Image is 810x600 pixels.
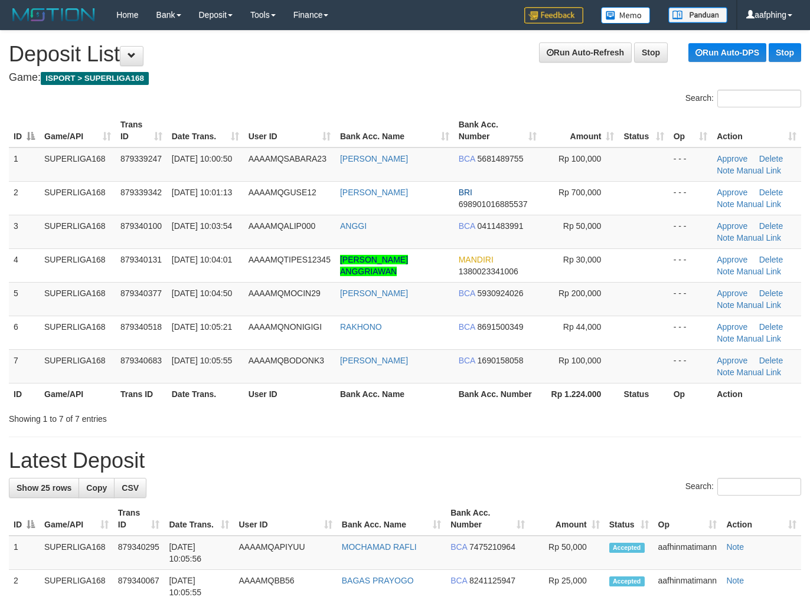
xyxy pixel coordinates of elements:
td: AAAAMQAPIYUU [234,536,337,570]
td: 879340295 [113,536,165,570]
span: ISPORT > SUPERLIGA168 [41,72,149,85]
td: 5 [9,282,40,316]
span: AAAAMQMOCIN29 [249,288,321,298]
th: ID [9,383,40,405]
span: AAAAMQALIP000 [249,221,316,231]
img: MOTION_logo.png [9,6,99,24]
td: SUPERLIGA168 [40,181,116,215]
span: [DATE] 10:04:50 [172,288,232,298]
th: Bank Acc. Number: activate to sort column ascending [446,502,530,536]
span: 879340377 [120,288,162,298]
a: Manual Link [737,233,782,242]
h1: Latest Deposit [9,449,801,473]
a: Note [717,267,734,276]
input: Search: [717,478,801,496]
input: Search: [717,90,801,107]
a: [PERSON_NAME] ANGGRIAWAN [340,255,408,276]
th: Game/API: activate to sort column ascending [40,502,113,536]
td: 4 [9,248,40,282]
td: 1 [9,536,40,570]
td: - - - [669,248,712,282]
span: Rp 100,000 [558,356,601,365]
h1: Deposit List [9,42,801,66]
td: SUPERLIGA168 [40,282,116,316]
span: Copy 0411483991 to clipboard [478,221,524,231]
span: Rp 30,000 [563,255,602,264]
span: BCA [459,154,475,163]
span: BCA [450,576,467,585]
td: - - - [669,282,712,316]
a: Delete [759,356,783,365]
span: Rp 200,000 [558,288,601,298]
span: Copy [86,483,107,493]
td: 3 [9,215,40,248]
a: Approve [717,288,747,298]
th: Bank Acc. Name: activate to sort column ascending [337,502,446,536]
a: Approve [717,154,747,163]
th: Amount: activate to sort column ascending [530,502,605,536]
a: [PERSON_NAME] [340,188,408,197]
span: AAAAMQTIPES12345 [249,255,331,264]
a: Delete [759,188,783,197]
span: Copy 8241125947 to clipboard [469,576,515,585]
span: BCA [459,356,475,365]
span: AAAAMQNONIGIGI [249,322,322,332]
span: Accepted [609,576,645,586]
span: 879339247 [120,154,162,163]
span: 879340683 [120,356,162,365]
span: BCA [459,322,475,332]
span: Copy 698901016885537 to clipboard [459,199,528,209]
a: Manual Link [737,334,782,343]
td: 1 [9,147,40,182]
a: Approve [717,221,747,231]
td: SUPERLIGA168 [40,536,113,570]
span: [DATE] 10:05:21 [172,322,232,332]
span: BRI [459,188,472,197]
span: BCA [450,542,467,552]
th: Status: activate to sort column ascending [605,502,654,536]
span: Rp 700,000 [558,188,601,197]
span: [DATE] 10:05:55 [172,356,232,365]
a: Approve [717,322,747,332]
a: Delete [759,288,783,298]
td: SUPERLIGA168 [40,349,116,383]
a: Run Auto-DPS [688,43,766,62]
td: - - - [669,147,712,182]
a: Note [717,334,734,343]
span: 879340518 [120,322,162,332]
th: Amount: activate to sort column ascending [541,114,619,147]
th: ID: activate to sort column descending [9,502,40,536]
span: Rp 44,000 [563,322,602,332]
td: aafhinmatimann [654,536,722,570]
a: [PERSON_NAME] [340,288,408,298]
a: Note [717,199,734,209]
a: Stop [634,42,668,63]
th: Bank Acc. Name [335,383,454,405]
th: Bank Acc. Number: activate to sort column ascending [454,114,542,147]
span: BCA [459,288,475,298]
a: Manual Link [737,166,782,175]
span: [DATE] 10:04:01 [172,255,232,264]
a: Stop [769,43,801,62]
th: Op: activate to sort column ascending [654,502,722,536]
th: User ID: activate to sort column ascending [234,502,337,536]
a: [PERSON_NAME] [340,356,408,365]
th: ID: activate to sort column descending [9,114,40,147]
a: Note [717,368,734,377]
th: Trans ID: activate to sort column ascending [113,502,165,536]
a: Show 25 rows [9,478,79,498]
span: AAAAMQSABARA23 [249,154,326,163]
th: Date Trans. [167,383,244,405]
th: Game/API [40,383,116,405]
td: Rp 50,000 [530,536,605,570]
h4: Game: [9,72,801,84]
span: AAAAMQGUSE12 [249,188,316,197]
span: [DATE] 10:03:54 [172,221,232,231]
td: 7 [9,349,40,383]
th: Status [619,383,668,405]
a: Manual Link [737,199,782,209]
a: Note [726,576,744,585]
a: Delete [759,255,783,264]
th: Action: activate to sort column ascending [712,114,801,147]
span: Copy 1690158058 to clipboard [478,356,524,365]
